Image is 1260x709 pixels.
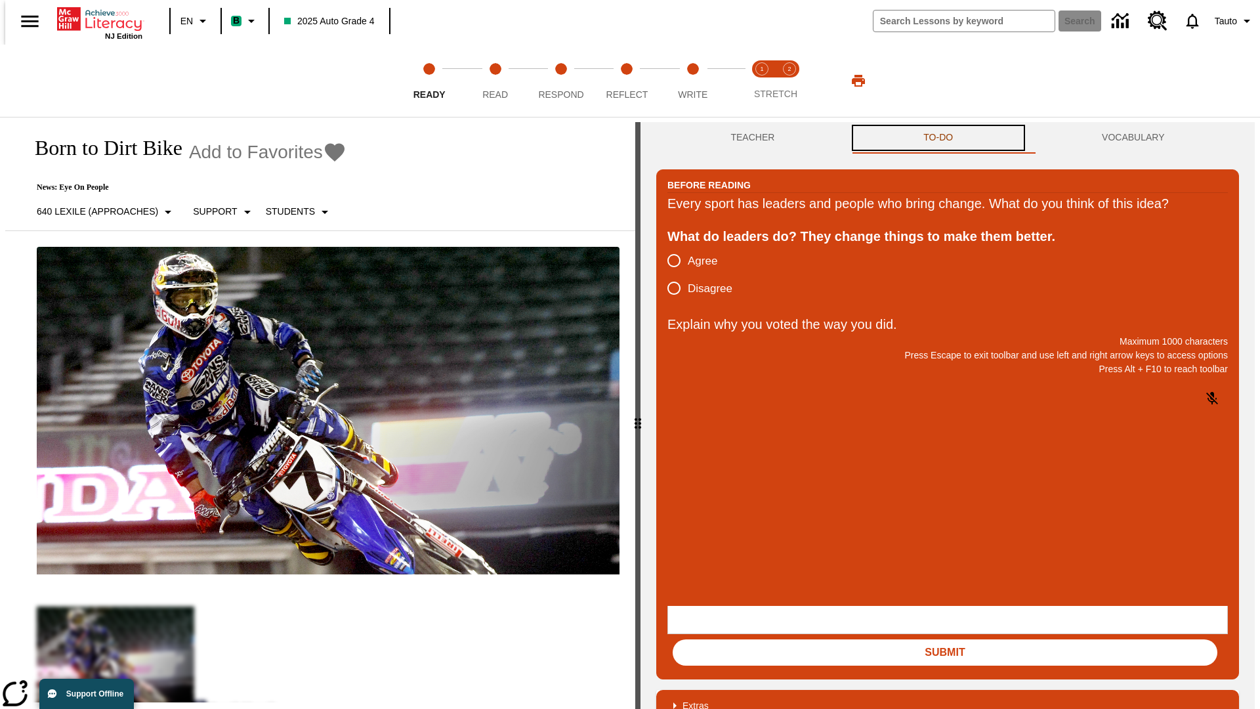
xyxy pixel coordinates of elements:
div: Instructional Panel Tabs [656,122,1239,154]
span: Read [482,89,508,100]
button: Stretch Read step 1 of 2 [743,45,781,117]
h2: Before Reading [667,178,751,192]
p: Press Escape to exit toolbar and use left and right arrow keys to access options [667,349,1228,362]
button: Select Lexile, 640 Lexile (Approaches) [31,200,181,224]
span: B [233,12,240,29]
button: Open side menu [10,2,49,41]
button: Read step 2 of 5 [457,45,533,117]
div: poll [667,247,743,302]
button: Boost Class color is mint green. Change class color [226,9,264,33]
button: Respond step 3 of 5 [523,45,599,117]
input: search field [873,11,1055,32]
span: Disagree [688,280,732,297]
button: Print [837,69,879,93]
p: Explain why you voted the way you did. [667,314,1228,335]
body: Explain why you voted the way you did. Maximum 1000 characters Press Alt + F10 to reach toolbar P... [5,11,192,22]
p: Support [193,205,237,219]
button: Teacher [656,122,849,154]
div: Every sport has leaders and people who bring change. What do you think of this idea? [667,193,1228,214]
span: Add to Favorites [189,142,323,163]
p: Press Alt + F10 to reach toolbar [667,362,1228,376]
button: Submit [673,639,1217,666]
span: Tauto [1215,14,1237,28]
span: STRETCH [754,89,797,99]
span: Reflect [606,89,648,100]
a: Resource Center, Will open in new tab [1140,3,1175,39]
div: Press Enter or Spacebar and then press right and left arrow keys to move the slider [635,122,640,709]
span: Support Offline [66,689,123,698]
a: Data Center [1104,3,1140,39]
h1: Born to Dirt Bike [21,136,182,160]
p: Students [266,205,315,219]
div: activity [640,122,1255,709]
span: 2025 Auto Grade 4 [284,14,375,28]
div: Home [57,5,142,40]
span: Agree [688,253,717,270]
text: 1 [760,66,763,72]
p: Maximum 1000 characters [667,335,1228,349]
span: Write [678,89,707,100]
button: Write step 5 of 5 [655,45,731,117]
div: reading [5,122,635,702]
button: Support Offline [39,679,134,709]
div: What do leaders do? They change things to make them better. [667,226,1228,247]
button: Stretch Respond step 2 of 2 [770,45,808,117]
button: Select Student [261,200,338,224]
button: Scaffolds, Support [188,200,260,224]
button: Click to activate and allow voice recognition [1196,383,1228,414]
p: 640 Lexile (Approaches) [37,205,158,219]
span: NJ Edition [105,32,142,40]
button: Profile/Settings [1209,9,1260,33]
img: Motocross racer James Stewart flies through the air on his dirt bike. [37,247,619,575]
button: Add to Favorites - Born to Dirt Bike [189,140,346,163]
button: VOCABULARY [1028,122,1239,154]
button: Reflect step 4 of 5 [589,45,665,117]
p: News: Eye On People [21,183,346,192]
button: Language: EN, Select a language [175,9,217,33]
text: 2 [787,66,791,72]
span: EN [180,14,193,28]
button: TO-DO [849,122,1028,154]
button: Ready step 1 of 5 [391,45,467,117]
span: Ready [413,89,446,100]
span: Respond [538,89,583,100]
a: Notifications [1175,4,1209,38]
